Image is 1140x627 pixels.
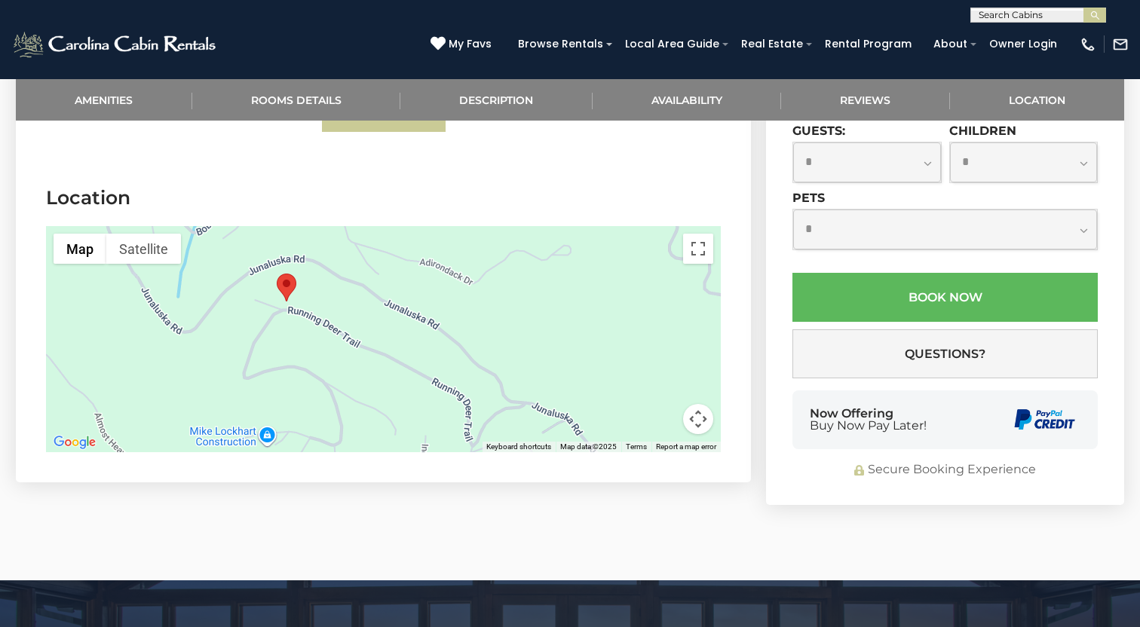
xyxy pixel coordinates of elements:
label: Guests: [792,124,845,138]
a: Description [400,79,593,121]
span: Buy Now Pay Later! [810,420,927,432]
a: Availability [593,79,782,121]
a: Open this area in Google Maps (opens a new window) [50,433,100,452]
button: Book Now [792,273,1098,322]
button: Questions? [792,329,1098,378]
label: Children [949,124,1016,138]
label: Pets [792,191,825,205]
a: Rooms Details [192,79,401,121]
a: Location [950,79,1125,121]
button: Map camera controls [683,404,713,434]
button: Keyboard shortcuts [486,442,551,452]
a: Browse Rentals [510,32,611,56]
a: About [926,32,975,56]
a: Report a map error [656,442,716,451]
button: Show satellite imagery [106,234,181,264]
a: Owner Login [982,32,1065,56]
a: Terms (opens in new tab) [626,442,647,451]
img: mail-regular-white.png [1112,36,1129,53]
a: Reviews [781,79,950,121]
a: Amenities [16,79,192,121]
img: phone-regular-white.png [1080,36,1096,53]
a: Rental Program [817,32,919,56]
button: Show street map [54,234,106,264]
div: Now Offering [810,408,927,432]
a: My Favs [431,36,495,53]
h3: Location [46,185,721,211]
div: Secure Booking Experience [792,461,1098,479]
span: My Favs [449,36,492,52]
div: Longview Lodge [277,274,296,301]
span: Map data ©2025 [560,442,617,451]
a: Local Area Guide [617,32,727,56]
img: White-1-2.png [11,29,220,60]
img: Google [50,433,100,452]
a: Real Estate [734,32,811,56]
button: Toggle fullscreen view [683,234,713,264]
